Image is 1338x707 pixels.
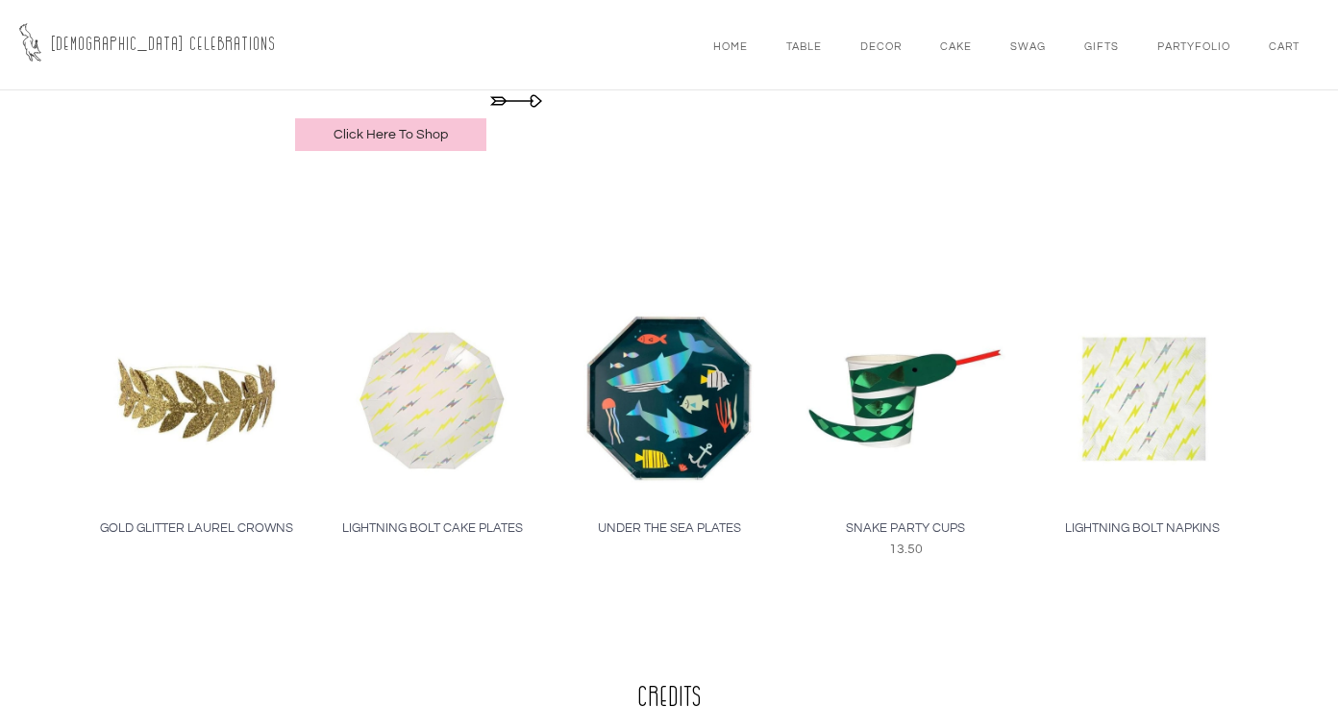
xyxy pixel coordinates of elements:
a: [DEMOGRAPHIC_DATA] Celebrations [19,23,276,66]
div: Under The Sea Plates [563,519,775,537]
a: Click Here To Shop [295,118,486,151]
div: Table [786,38,822,56]
div: Lightning Bolt Napkins [1036,519,1248,537]
a: Cake [921,2,991,88]
div: [DEMOGRAPHIC_DATA] Celebrations [51,36,276,55]
div: 13.50 [800,540,1011,559]
a: Decor [841,2,921,88]
div: Cake [940,38,972,56]
div: Lightning Bolt Cake Plates [327,519,538,537]
a: Cart [1250,2,1319,88]
a: Under The Sea Plates [563,292,775,559]
div: Gifts [1084,38,1119,56]
a: Snake Party Cups13.50 [800,292,1011,559]
a: Table [767,2,841,88]
div: Snake Party Cups [800,519,1011,537]
a: Lightning Bolt Napkins [1036,292,1248,559]
div: Swag [1010,38,1046,56]
a: Partyfolio [1138,2,1250,88]
a: Swag [991,2,1065,88]
div: Partyfolio [1157,38,1230,56]
a: Gifts [1065,2,1138,88]
div: Cart [1269,38,1300,56]
div: Home [713,38,748,56]
div: Decor [860,38,902,56]
a: Lightning Bolt Cake Plates [327,292,538,559]
a: Home [694,2,767,88]
a: Gold Glitter Laurel Crowns [90,292,302,559]
div: Gold Glitter Laurel Crowns [90,519,302,537]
